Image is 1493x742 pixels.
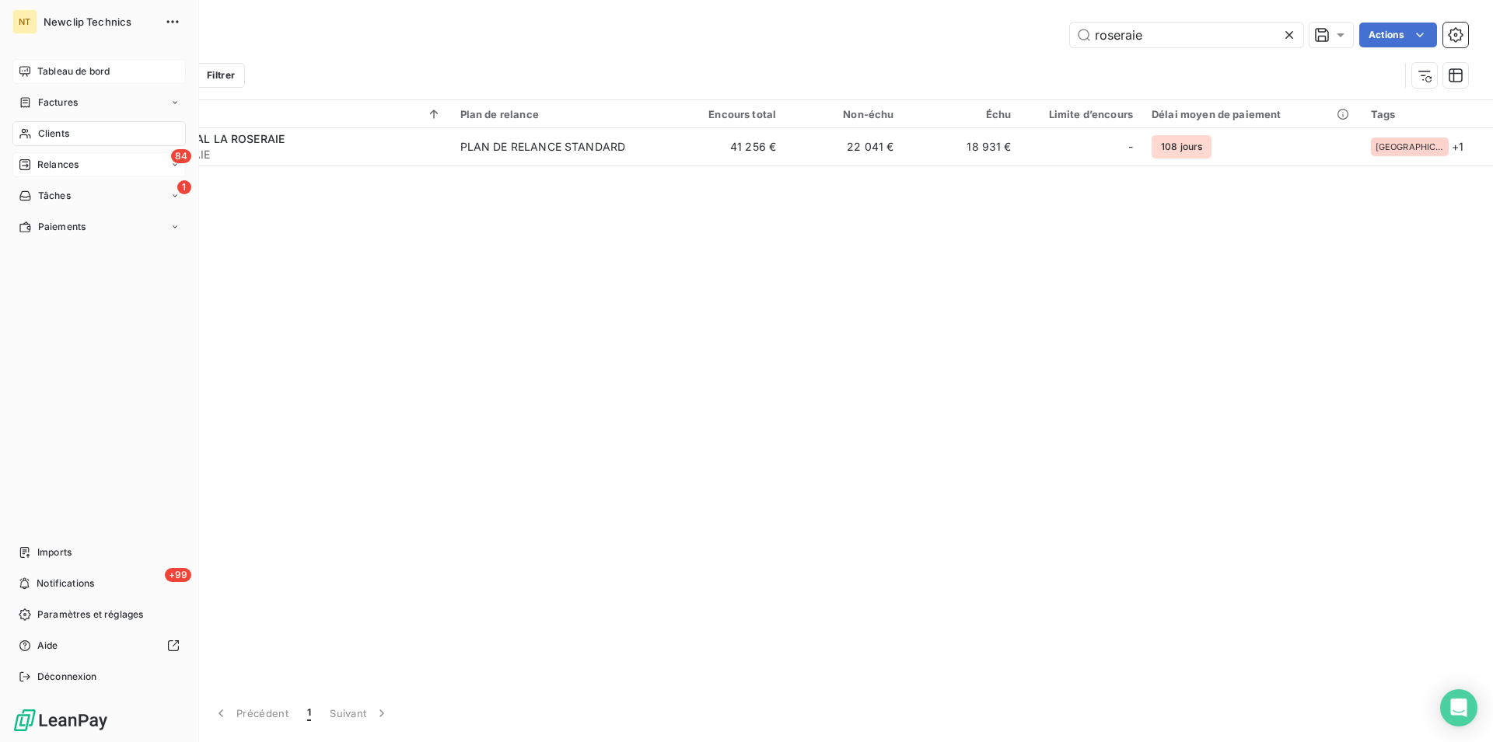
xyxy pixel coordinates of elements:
button: Suivant [320,697,399,730]
button: Précédent [204,697,298,730]
span: +99 [165,568,191,582]
div: NT [12,9,37,34]
span: Paramètres et réglages [37,608,143,622]
a: 84Relances [12,152,186,177]
span: 1 [177,180,191,194]
span: Clients [38,127,69,141]
a: Paramètres et réglages [12,602,186,627]
span: Factures [38,96,78,110]
img: Logo LeanPay [12,708,109,733]
span: + 1 [1452,138,1463,155]
td: 18 931 € [903,128,1020,165]
button: Actions [1359,23,1437,47]
a: Aide [12,633,186,658]
a: Imports [12,540,186,565]
span: 84 [171,149,191,163]
div: Plan de relance [460,108,659,120]
span: Déconnexion [37,670,97,684]
span: Relances [37,158,79,172]
a: 1Tâches [12,183,186,208]
input: Rechercher [1070,23,1303,47]
a: Clients [12,121,186,146]
div: Tags [1371,108,1484,120]
a: Factures [12,90,186,115]
span: CLINQLAROSERAIE [107,147,442,162]
button: 1 [298,697,320,730]
div: Échu [912,108,1011,120]
button: Filtrer [173,63,245,88]
span: Paiements [38,220,86,234]
a: Paiements [12,214,186,239]
span: Newclip Technics [44,16,156,28]
span: Notifications [37,577,94,590]
span: [GEOGRAPHIC_DATA] [1376,142,1444,152]
div: Encours total [677,108,776,120]
a: Tableau de bord [12,59,186,84]
span: 1 [307,705,311,721]
span: Aide [37,639,58,653]
span: Tableau de bord [37,64,110,78]
td: 22 041 € [785,128,903,165]
div: PLAN DE RELANCE STANDARD [460,139,626,155]
span: Imports [37,545,72,559]
div: Délai moyen de paiement [1152,108,1352,120]
div: Limite d’encours [1030,108,1133,120]
span: Tâches [38,189,71,203]
span: 108 jours [1152,135,1212,159]
span: - [1128,139,1133,155]
div: Non-échu [795,108,893,120]
td: 41 256 € [668,128,785,165]
div: Open Intercom Messenger [1440,689,1477,726]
